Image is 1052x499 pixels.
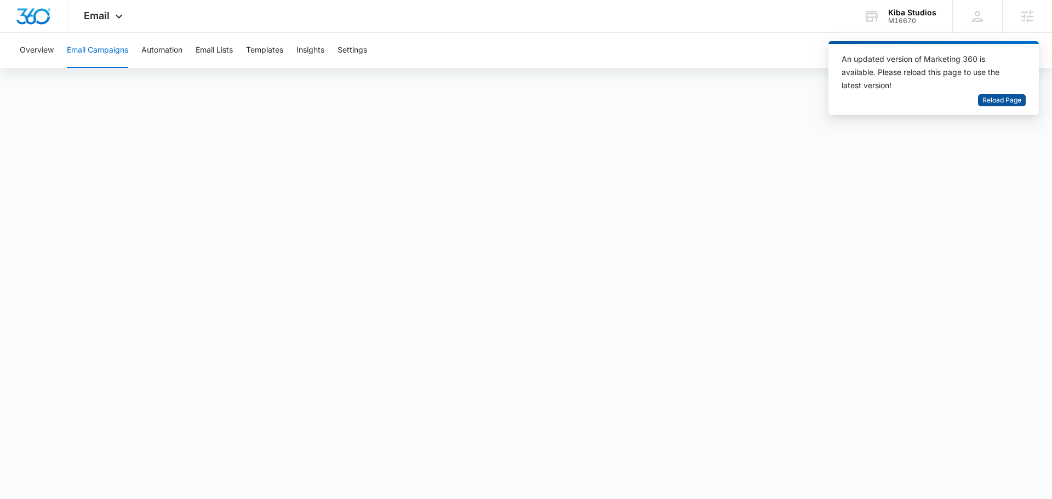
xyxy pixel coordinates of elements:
span: Reload Page [982,95,1021,106]
button: Overview [20,33,54,68]
button: Email Campaigns [67,33,128,68]
div: account name [888,8,936,17]
button: Email Lists [196,33,233,68]
button: Automation [141,33,182,68]
div: account id [888,17,936,25]
button: Settings [338,33,367,68]
button: Reload Page [978,94,1026,107]
button: Insights [296,33,324,68]
button: Templates [246,33,283,68]
div: An updated version of Marketing 360 is available. Please reload this page to use the latest version! [842,53,1013,92]
span: Email [84,10,110,21]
